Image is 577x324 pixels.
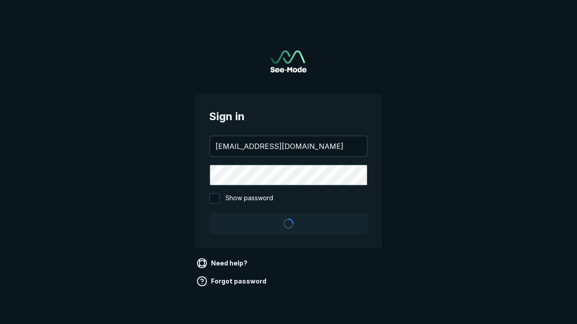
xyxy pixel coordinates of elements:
a: Need help? [195,256,251,270]
img: See-Mode Logo [270,50,307,72]
a: Go to sign in [270,50,307,72]
a: Forgot password [195,274,270,288]
span: Show password [225,193,273,204]
input: your@email.com [210,136,367,156]
span: Sign in [209,108,368,125]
